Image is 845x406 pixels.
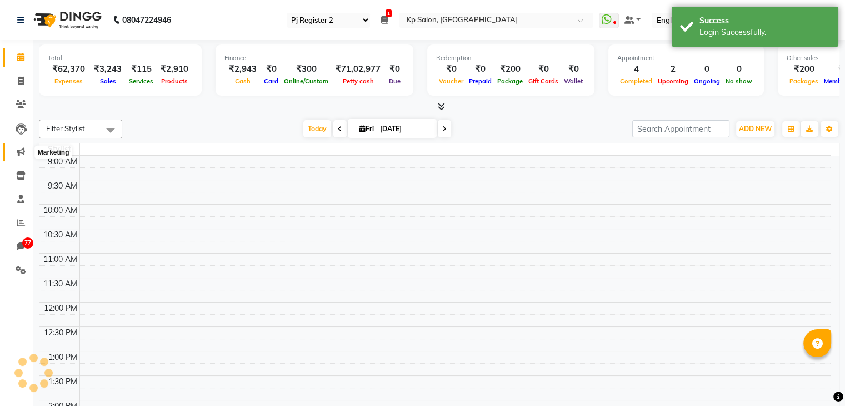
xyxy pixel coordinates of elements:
a: 77 [3,237,30,256]
span: Gift Cards [526,77,561,85]
span: ADD NEW [739,125,772,133]
b: 08047224946 [122,4,171,36]
div: Total [48,53,193,63]
span: Wallet [561,77,586,85]
div: Success [699,15,830,27]
div: ₹2,910 [156,63,193,76]
div: ₹3,243 [89,63,126,76]
span: Package [494,77,526,85]
span: 1 [386,9,392,17]
div: Marketing [35,146,72,159]
div: ₹0 [261,63,281,76]
div: ₹0 [385,63,404,76]
span: Products [158,77,191,85]
span: Upcoming [655,77,691,85]
span: Expenses [52,77,86,85]
span: Voucher [436,77,466,85]
div: ₹2,943 [224,63,261,76]
div: ₹0 [466,63,494,76]
div: 0 [691,63,723,76]
div: 4 [617,63,655,76]
span: Packages [787,77,821,85]
div: 10:30 AM [41,229,79,241]
span: Petty cash [340,77,377,85]
button: ADD NEW [736,121,774,137]
span: Card [261,77,281,85]
span: Prepaid [466,77,494,85]
div: Finance [224,53,404,63]
div: 12:30 PM [42,327,79,339]
span: Sales [97,77,119,85]
div: ₹0 [561,63,586,76]
div: ₹300 [281,63,331,76]
div: ₹200 [787,63,821,76]
span: Ongoing [691,77,723,85]
div: 0 [723,63,755,76]
div: 12:00 PM [42,303,79,314]
div: Redemption [436,53,586,63]
span: Services [126,77,156,85]
div: Appointment [617,53,755,63]
span: Due [386,77,403,85]
span: Cash [232,77,253,85]
div: ₹71,02,977 [331,63,385,76]
img: logo [28,4,104,36]
span: Completed [617,77,655,85]
div: ₹62,370 [48,63,89,76]
span: Fri [357,125,377,133]
span: Online/Custom [281,77,331,85]
div: ₹200 [494,63,526,76]
div: 2 [655,63,691,76]
div: 9:30 AM [46,180,79,192]
div: ₹0 [436,63,466,76]
span: Today [303,120,331,137]
div: ₹115 [126,63,156,76]
div: 1:30 PM [46,376,79,388]
div: 10:00 AM [41,205,79,216]
input: 2025-10-03 [377,121,432,137]
div: 1:00 PM [46,351,79,363]
div: 11:30 AM [41,278,79,290]
a: 1 [381,15,388,25]
span: No show [723,77,755,85]
input: Search Appointment [632,120,729,137]
div: 11:00 AM [41,254,79,265]
div: ₹0 [526,63,561,76]
div: Login Successfully. [699,27,830,38]
span: Filter Stylist [46,124,85,133]
span: 77 [22,237,33,249]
